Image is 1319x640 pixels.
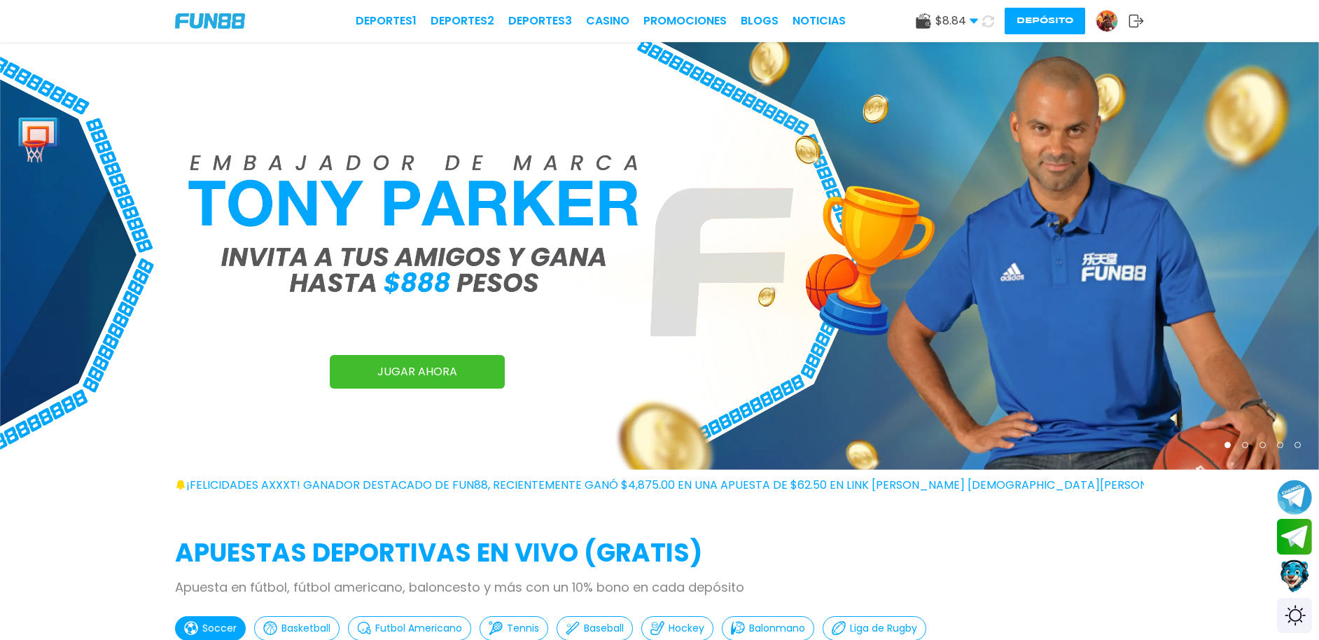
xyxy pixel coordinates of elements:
[508,13,572,29] a: Deportes3
[281,621,330,636] p: Basketball
[1277,598,1312,633] div: Switch theme
[643,13,727,29] a: Promociones
[175,534,1144,572] h2: APUESTAS DEPORTIVAS EN VIVO (gratis)
[375,621,462,636] p: Futbol Americano
[202,621,237,636] p: Soccer
[507,621,539,636] p: Tennis
[793,13,846,29] a: NOTICIAS
[1277,558,1312,594] button: Contact customer service
[850,621,917,636] p: Liga de Rugby
[186,477,1207,494] span: ¡FELICIDADES axxxt! GANADOR DESTACADO DE FUN88, RECIENTEMENTE GANÓ $4,875.00 EN UNA APUESTA DE $6...
[1277,519,1312,555] button: Join telegram
[935,13,978,29] span: $ 8.84
[741,13,779,29] a: BLOGS
[330,355,505,389] a: JUGAR AHORA
[175,578,1144,597] p: Apuesta en fútbol, fútbol americano, baloncesto y más con un 10% bono en cada depósito
[584,621,624,636] p: Baseball
[669,621,704,636] p: Hockey
[749,621,805,636] p: Balonmano
[1096,10,1129,32] a: Avatar
[586,13,629,29] a: CASINO
[175,13,245,29] img: Company Logo
[356,13,417,29] a: Deportes1
[1277,479,1312,515] button: Join telegram channel
[1005,8,1085,34] button: Depósito
[1096,11,1117,32] img: Avatar
[431,13,494,29] a: Deportes2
